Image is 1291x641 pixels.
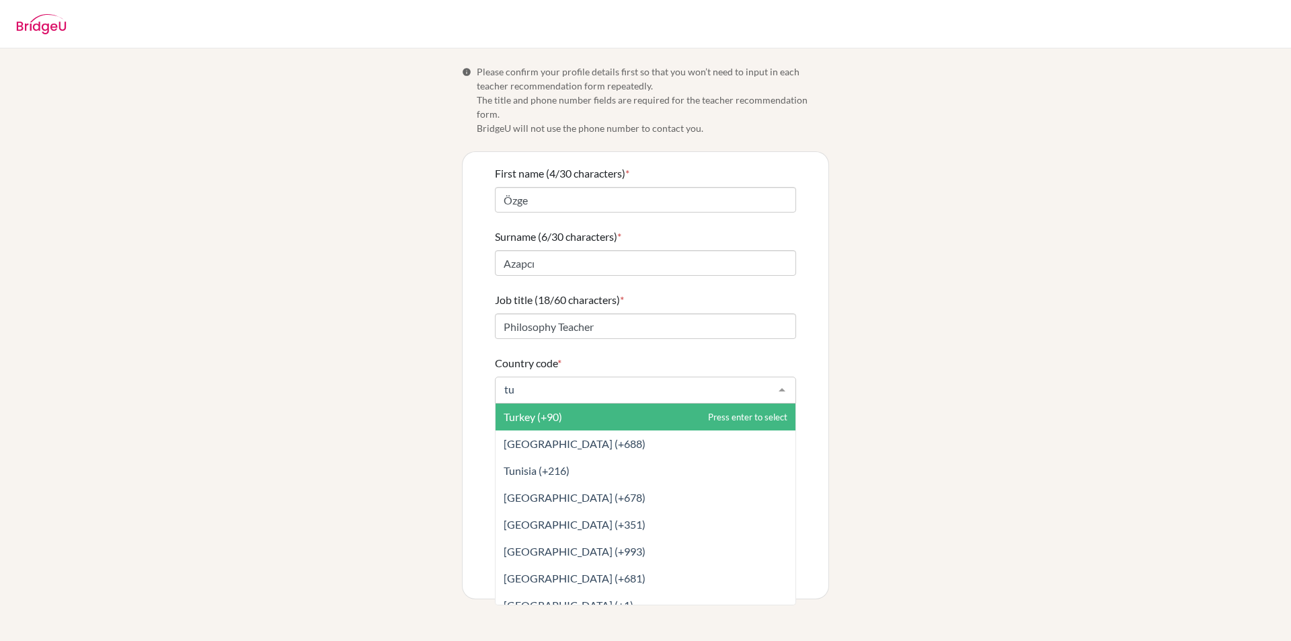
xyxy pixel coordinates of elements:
[504,410,562,423] span: Turkey (+90)
[495,250,796,276] input: Enter your surname
[504,491,645,504] span: [GEOGRAPHIC_DATA] (+678)
[501,383,769,396] input: Select a code
[16,14,67,34] img: BridgeU logo
[504,464,570,477] span: Tunisia (+216)
[504,599,633,611] span: [GEOGRAPHIC_DATA] (+1)
[504,545,645,558] span: [GEOGRAPHIC_DATA] (+993)
[462,67,471,77] span: Info
[495,165,629,182] label: First name (4/30 characters)
[495,292,624,308] label: Job title (18/60 characters)
[495,355,561,371] label: Country code
[495,229,621,245] label: Surname (6/30 characters)
[504,572,645,585] span: [GEOGRAPHIC_DATA] (+681)
[504,518,645,531] span: [GEOGRAPHIC_DATA] (+351)
[477,65,829,135] span: Please confirm your profile details first so that you won’t need to input in each teacher recomme...
[495,313,796,339] input: Enter your job title
[495,187,796,213] input: Enter your first name
[504,437,645,450] span: [GEOGRAPHIC_DATA] (+688)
